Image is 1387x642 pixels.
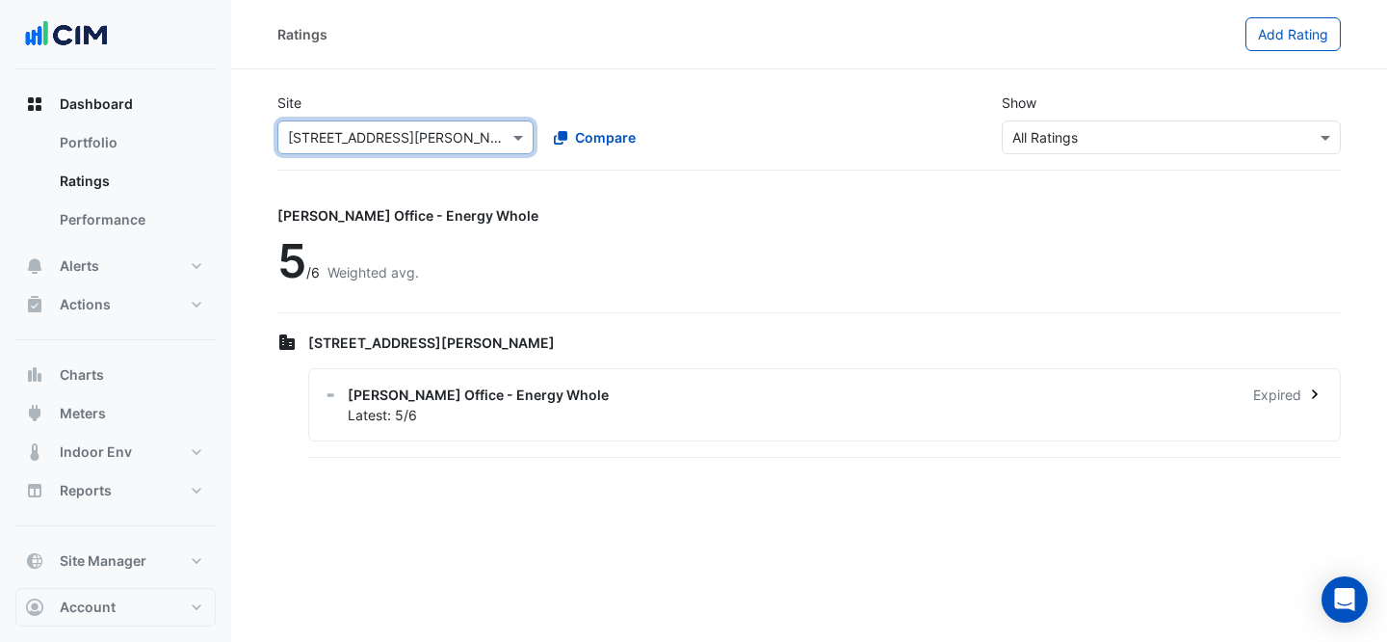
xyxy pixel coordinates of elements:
app-icon: Site Manager [25,551,44,571]
span: 5 [277,232,306,289]
span: Reports [60,481,112,500]
span: Charts [60,365,104,385]
span: Actions [60,295,111,314]
span: [STREET_ADDRESS][PERSON_NAME] [308,334,555,351]
button: Meters [15,394,216,433]
img: Company Logo [23,15,110,54]
button: Reports [15,471,216,510]
label: Site [277,93,301,113]
span: Dashboard [60,94,133,114]
button: Site Manager [15,542,216,580]
span: Compare [575,127,636,147]
button: Compare [541,120,648,154]
span: Alerts [60,256,99,276]
span: Weighted avg. [327,264,419,281]
app-icon: Alerts [25,256,44,276]
div: Open Intercom Messenger [1322,576,1368,623]
a: Ratings [44,162,216,201]
app-icon: Meters [25,404,44,423]
div: [PERSON_NAME] Office - Energy Whole [277,205,538,226]
div: Ratings [277,24,327,44]
a: Performance [44,201,216,239]
span: Indoor Env [60,442,132,462]
app-icon: Reports [25,481,44,500]
a: Portfolio [44,123,216,162]
span: /6 [306,264,320,281]
span: Expired [1253,385,1301,405]
app-icon: Charts [25,365,44,385]
span: Meters [60,404,106,423]
button: Dashboard [15,85,216,123]
span: [PERSON_NAME] Office - Energy Whole [348,385,609,405]
span: Latest: 5/6 [348,407,417,423]
button: Actions [15,285,216,324]
button: Account [15,588,216,627]
span: Add Rating [1258,26,1328,42]
div: Dashboard [15,123,216,247]
button: Alerts [15,247,216,285]
app-icon: Actions [25,295,44,314]
span: Account [60,598,116,617]
app-icon: Dashboard [25,94,44,114]
span: Site Manager [60,551,146,571]
button: Charts [15,356,216,394]
label: Show [1002,93,1036,113]
app-icon: Indoor Env [25,442,44,462]
button: Add Rating [1245,17,1341,51]
button: Indoor Env [15,433,216,471]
